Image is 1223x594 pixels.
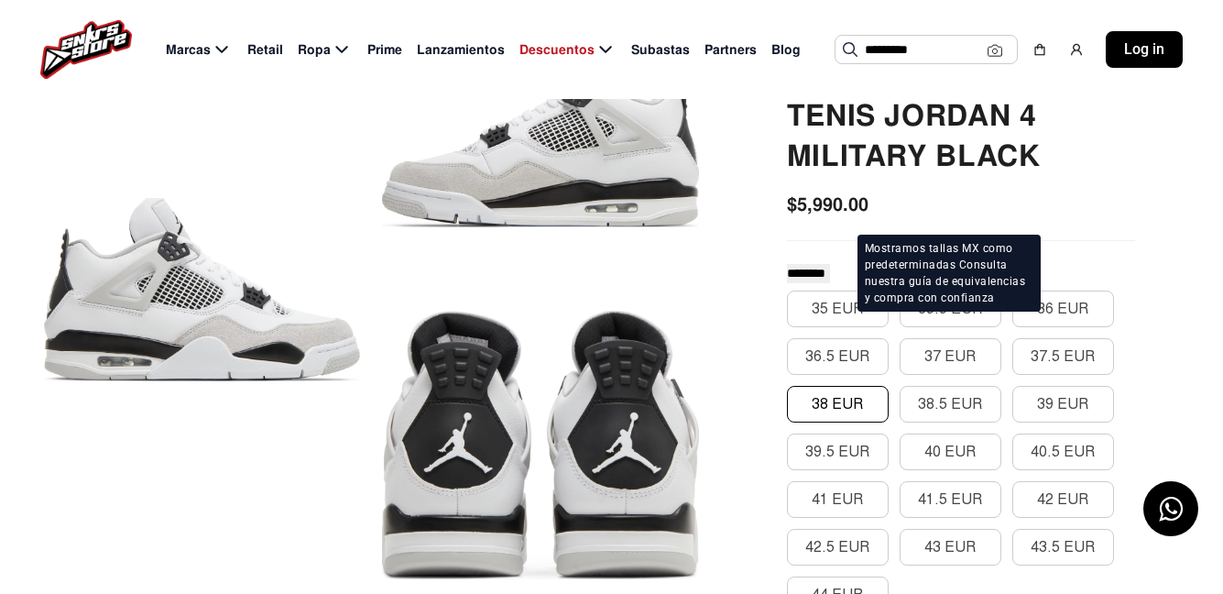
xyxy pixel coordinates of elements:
[771,40,801,60] span: Blog
[900,291,1001,327] button: 35.5 EUR
[988,43,1002,58] img: Cámara
[1012,529,1114,566] button: 43.5 EUR
[787,191,868,218] span: $5,990.00
[787,386,889,423] button: 38 EUR
[787,529,889,566] button: 42.5 EUR
[900,386,1001,423] button: 38.5 EUR
[787,338,889,375] button: 36.5 EUR
[417,40,505,60] span: Lanzamientos
[1012,291,1114,327] button: 36 EUR
[247,40,283,60] span: Retail
[40,20,132,79] img: logo
[787,96,1135,177] h2: Tenis Jordan 4 Military Black
[787,481,889,518] button: 41 EUR
[166,40,211,60] span: Marcas
[367,40,402,60] span: Prime
[1032,42,1047,57] img: shopping
[1012,481,1114,518] button: 42 EUR
[787,291,889,327] button: 35 EUR
[631,40,690,60] span: Subastas
[787,434,889,470] button: 39.5 EUR
[519,40,595,60] span: Descuentos
[900,529,1001,566] button: 43 EUR
[1124,38,1164,60] span: Log in
[1012,386,1114,423] button: 39 EUR
[900,481,1001,518] button: 41.5 EUR
[843,42,857,57] img: Buscar
[298,40,331,60] span: Ropa
[1012,338,1114,375] button: 37.5 EUR
[704,40,757,60] span: Partners
[1069,42,1084,57] img: user
[900,338,1001,375] button: 37 EUR
[1012,434,1114,470] button: 40.5 EUR
[900,434,1001,470] button: 40 EUR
